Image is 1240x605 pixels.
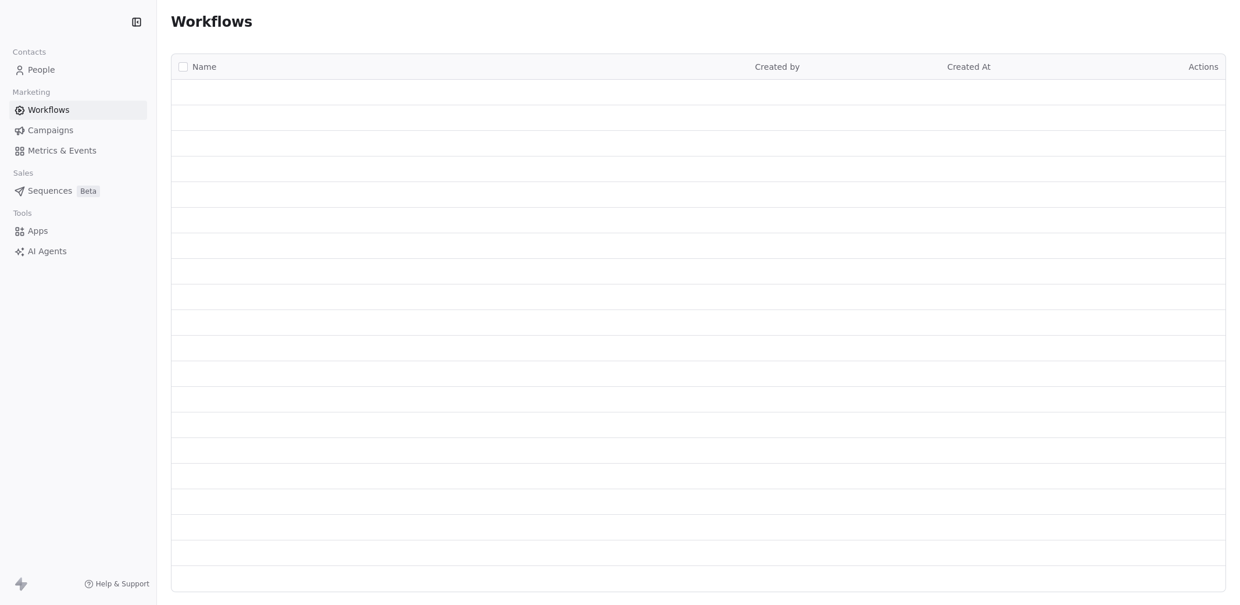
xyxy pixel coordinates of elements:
a: Metrics & Events [9,141,147,161]
span: Beta [77,186,100,197]
a: Workflows [9,101,147,120]
span: Contacts [8,44,51,61]
span: Workflows [28,104,70,116]
a: SequencesBeta [9,181,147,201]
span: AI Agents [28,245,67,258]
a: People [9,61,147,80]
a: Help & Support [84,579,149,589]
a: Apps [9,222,147,241]
span: Created At [947,62,991,72]
span: Name [192,61,216,73]
a: AI Agents [9,242,147,261]
span: Sales [8,165,38,182]
span: Metrics & Events [28,145,97,157]
span: People [28,64,55,76]
span: Tools [8,205,37,222]
span: Created by [755,62,800,72]
span: Marketing [8,84,55,101]
span: Campaigns [28,124,73,137]
a: Campaigns [9,121,147,140]
span: Actions [1189,62,1218,72]
span: Apps [28,225,48,237]
span: Help & Support [96,579,149,589]
span: Sequences [28,185,72,197]
span: Workflows [171,14,252,30]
